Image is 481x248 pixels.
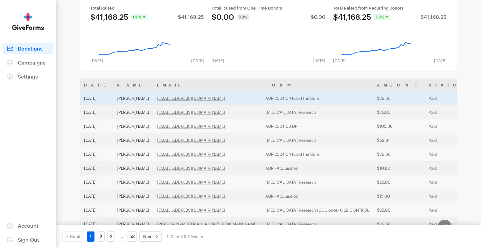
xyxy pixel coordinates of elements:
[90,13,129,21] div: $41,168.25
[261,189,373,203] td: ADR - Acquisition
[329,58,350,63] div: [DATE]
[113,105,153,119] td: [PERSON_NAME]
[373,203,425,217] td: $25.00
[80,147,113,161] td: [DATE]
[87,58,107,63] div: [DATE]
[167,231,203,242] div: 1-20 of 1051
[157,96,225,101] a: [EMAIL_ADDRESS][DOMAIN_NAME]
[113,91,153,105] td: [PERSON_NAME]
[128,231,137,242] a: 53
[261,175,373,189] td: [MEDICAL_DATA] Research
[157,152,225,157] a: [EMAIL_ADDRESS][DOMAIN_NAME]
[425,175,471,189] td: Paid
[3,234,53,245] a: Sign Out
[80,217,113,231] td: [DATE]
[157,138,225,143] a: [EMAIL_ADDRESS][DOMAIN_NAME]
[425,161,471,175] td: Paid
[157,166,225,171] a: [EMAIL_ADDRESS][DOMAIN_NAME]
[80,203,113,217] td: [DATE]
[139,231,162,242] a: Next
[3,220,53,231] a: Account
[373,91,425,105] td: $26.58
[157,124,225,129] a: [EMAIL_ADDRESS][DOMAIN_NAME]
[12,13,44,30] img: GiveForms
[373,189,425,203] td: $15.00
[113,161,153,175] td: [PERSON_NAME]
[90,5,204,10] div: Total Raised
[157,208,225,213] a: [EMAIL_ADDRESS][DOMAIN_NAME]
[189,234,203,239] span: Results
[261,91,373,105] td: ADR 2024-04 Fund the Cure
[157,180,225,185] a: [EMAIL_ADDRESS][DOMAIN_NAME]
[373,119,425,133] td: $105.36
[311,14,325,19] div: $0.00
[261,203,373,217] td: [MEDICAL_DATA] Research (CE Clone) - OLD CONTROL
[178,14,204,19] div: $41,168.25
[18,73,38,79] span: Settings
[113,147,153,161] td: [PERSON_NAME]
[80,175,113,189] td: [DATE]
[373,105,425,119] td: $25.00
[143,233,153,240] span: Next
[373,79,425,91] th: Amount
[425,147,471,161] td: Paid
[425,203,471,217] td: Paid
[3,71,53,82] a: Settings
[187,58,208,63] div: [DATE]
[113,189,153,203] td: [PERSON_NAME]
[261,133,373,147] td: [MEDICAL_DATA] Research
[333,5,447,10] div: Total Raised from Recurring Donors
[333,13,371,21] div: $41,168.25
[261,161,373,175] td: ADR - Acquisition
[80,79,113,91] th: Date
[80,189,113,203] td: [DATE]
[237,14,249,20] div: 0.0%
[80,119,113,133] td: [DATE]
[425,105,471,119] td: Paid
[80,161,113,175] td: [DATE]
[261,217,373,231] td: [MEDICAL_DATA] Research
[107,231,115,242] a: 3
[421,14,447,19] div: $41,168.25
[18,237,39,243] span: Sign Out
[425,79,471,91] th: Status
[373,147,425,161] td: $26.58
[309,58,329,63] div: [DATE]
[18,45,43,52] span: Donations
[153,79,261,91] th: Email
[131,14,147,20] div: 0.0%
[113,133,153,147] td: [PERSON_NAME]
[425,189,471,203] td: Paid
[3,43,53,54] a: Donations
[3,57,53,68] a: Campaigns
[373,217,425,231] td: $26.58
[373,175,425,189] td: $25.00
[261,119,373,133] td: ADR 2024-03 DF
[113,175,153,189] td: [PERSON_NAME]
[157,194,225,199] a: [EMAIL_ADDRESS][DOMAIN_NAME]
[373,133,425,147] td: $52.84
[212,13,234,21] div: $0.00
[80,91,113,105] td: [DATE]
[374,14,390,20] div: 0.0%
[261,105,373,119] td: [MEDICAL_DATA] Research
[208,58,228,63] div: [DATE]
[18,223,38,229] span: Account
[425,133,471,147] td: Paid
[80,133,113,147] td: [DATE]
[425,91,471,105] td: Paid
[157,110,225,115] a: [EMAIL_ADDRESS][DOMAIN_NAME]
[113,217,153,231] td: [PERSON_NAME]
[425,119,471,133] td: Paid
[113,203,153,217] td: [PERSON_NAME]
[212,5,325,10] div: Total Raised from One Time Donors
[373,161,425,175] td: $10.82
[261,79,373,91] th: Form
[113,79,153,91] th: Name
[261,147,373,161] td: ADR 2024-04 Fund the Cure
[80,105,113,119] td: [DATE]
[430,58,450,63] div: [DATE]
[113,119,153,133] td: [PERSON_NAME]
[157,222,258,227] a: [PERSON_NAME][EMAIL_ADDRESS][DOMAIN_NAME]
[18,59,45,65] span: Campaigns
